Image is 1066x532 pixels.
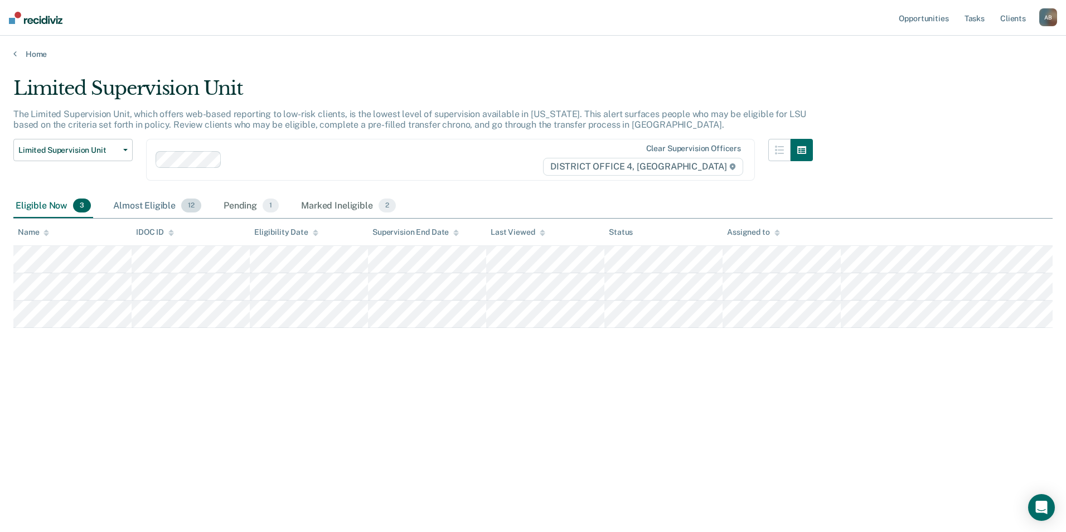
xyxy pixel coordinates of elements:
[13,109,806,130] p: The Limited Supervision Unit, which offers web-based reporting to low-risk clients, is the lowest...
[221,194,281,219] div: Pending1
[181,199,201,213] span: 12
[727,228,779,237] div: Assigned to
[1039,8,1057,26] div: A B
[13,77,813,109] div: Limited Supervision Unit
[13,194,93,219] div: Eligible Now3
[13,49,1053,59] a: Home
[263,199,279,213] span: 1
[73,199,91,213] span: 3
[13,139,133,161] button: Limited Supervision Unit
[18,228,49,237] div: Name
[372,228,459,237] div: Supervision End Date
[111,194,203,219] div: Almost Eligible12
[1039,8,1057,26] button: AB
[254,228,318,237] div: Eligibility Date
[1028,494,1055,521] div: Open Intercom Messenger
[543,158,743,176] span: DISTRICT OFFICE 4, [GEOGRAPHIC_DATA]
[379,199,396,213] span: 2
[299,194,398,219] div: Marked Ineligible2
[18,146,119,155] span: Limited Supervision Unit
[9,12,62,24] img: Recidiviz
[609,228,633,237] div: Status
[491,228,545,237] div: Last Viewed
[136,228,174,237] div: IDOC ID
[646,144,741,153] div: Clear supervision officers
